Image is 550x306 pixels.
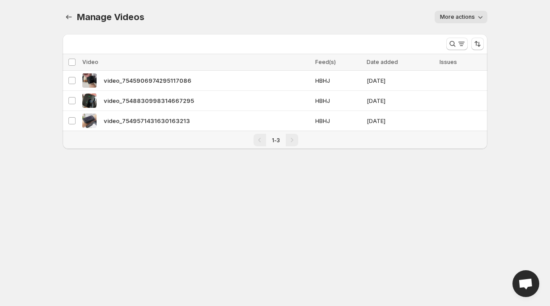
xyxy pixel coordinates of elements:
[435,11,487,23] button: More actions
[440,13,475,21] span: More actions
[82,73,97,88] img: video_7545906974295117086
[104,76,191,85] span: video_7545906974295117086
[364,71,437,91] td: [DATE]
[367,59,398,65] span: Date added
[364,111,437,131] td: [DATE]
[104,96,194,105] span: video_7548830998314667295
[104,116,190,125] span: video_7549571431630163213
[315,76,361,85] span: HBHJ
[77,12,144,22] span: Manage Videos
[315,59,336,65] span: Feed(s)
[82,59,98,65] span: Video
[471,38,484,50] button: Sort the results
[82,114,97,128] img: video_7549571431630163213
[272,137,280,144] span: 1-3
[63,11,75,23] button: Manage Videos
[82,93,97,108] img: video_7548830998314667295
[315,116,361,125] span: HBHJ
[446,38,468,50] button: Search and filter results
[440,59,457,65] span: Issues
[63,131,487,149] nav: Pagination
[512,270,539,297] div: Open chat
[364,91,437,111] td: [DATE]
[315,96,361,105] span: HBHJ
